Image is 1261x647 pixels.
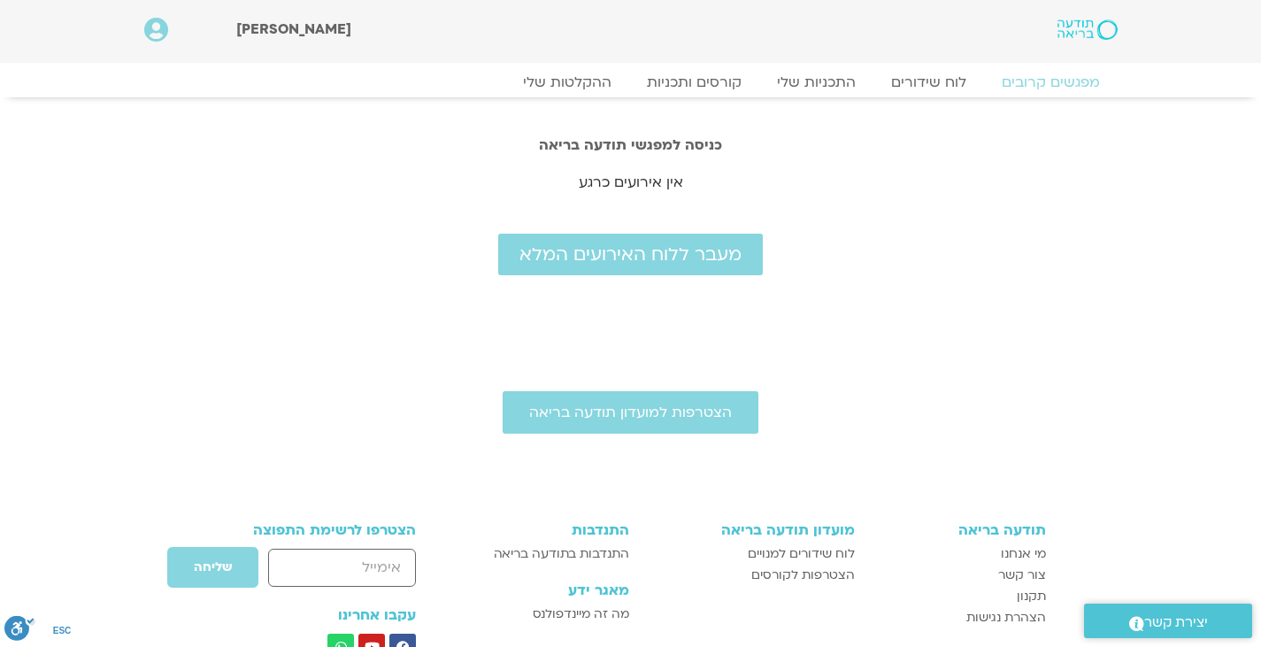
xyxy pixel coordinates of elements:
[1001,543,1046,565] span: מי אנחנו
[465,543,628,565] a: התנדבות בתודעה בריאה
[873,565,1046,586] a: צור קשר
[998,565,1046,586] span: צור קשר
[1017,586,1046,607] span: תקנון
[465,582,628,598] h3: מאגר ידע
[647,565,855,586] a: הצטרפות לקורסים
[503,391,758,434] a: הצטרפות למועדון תודעה בריאה
[236,19,351,39] span: [PERSON_NAME]
[759,73,873,91] a: התכניות שלי
[966,607,1046,628] span: הצהרת נגישות
[498,234,763,275] a: מעבר ללוח האירועים המלא
[216,546,417,597] form: טופס חדש
[465,604,628,625] a: מה זה מיינדפולנס
[505,73,629,91] a: ההקלטות שלי
[629,73,759,91] a: קורסים ותכניות
[748,543,855,565] span: לוח שידורים למנויים
[873,607,1046,628] a: הצהרת נגישות
[873,522,1046,538] h3: תודעה בריאה
[873,586,1046,607] a: תקנון
[647,543,855,565] a: לוח שידורים למנויים
[465,522,628,538] h3: התנדבות
[751,565,855,586] span: הצטרפות לקורסים
[1144,611,1208,635] span: יצירת קשר
[984,73,1118,91] a: מפגשים קרובים
[647,522,855,538] h3: מועדון תודעה בריאה
[1084,604,1252,638] a: יצירת קשר
[144,73,1118,91] nav: Menu
[873,73,984,91] a: לוח שידורים
[268,549,416,587] input: אימייל
[127,137,1135,153] h2: כניסה למפגשי תודעה בריאה
[216,522,417,538] h3: הצטרפו לרשימת התפוצה
[494,543,629,565] span: התנדבות בתודעה בריאה
[166,546,259,589] button: שליחה
[194,560,232,574] span: שליחה
[533,604,629,625] span: מה זה מיינדפולנס
[519,244,742,265] span: מעבר ללוח האירועים המלא
[216,607,417,623] h3: עקבו אחרינו
[529,404,732,420] span: הצטרפות למועדון תודעה בריאה
[127,171,1135,195] p: אין אירועים כרגע
[873,543,1046,565] a: מי אנחנו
